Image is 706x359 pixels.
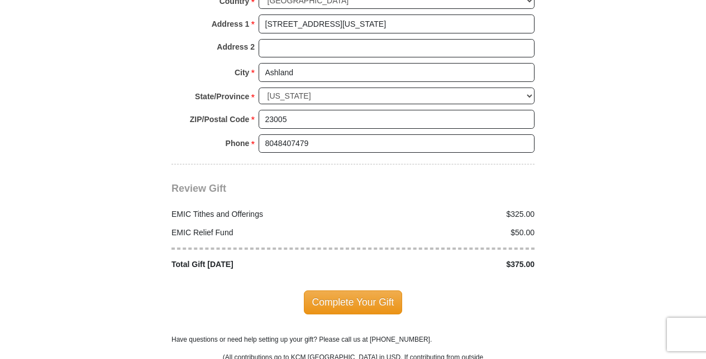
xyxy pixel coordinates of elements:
strong: Address 1 [212,16,250,32]
span: Review Gift [171,183,226,194]
div: Total Gift [DATE] [166,259,354,270]
strong: State/Province [195,89,249,104]
div: EMIC Tithes and Offerings [166,208,354,220]
span: Complete Your Gift [304,290,403,314]
strong: Address 2 [217,39,255,55]
p: Have questions or need help setting up your gift? Please call us at [PHONE_NUMBER]. [171,334,535,345]
strong: City [235,65,249,80]
div: $325.00 [353,208,541,220]
strong: Phone [226,135,250,151]
div: EMIC Relief Fund [166,227,354,239]
strong: ZIP/Postal Code [190,111,250,127]
div: $50.00 [353,227,541,239]
div: $375.00 [353,259,541,270]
